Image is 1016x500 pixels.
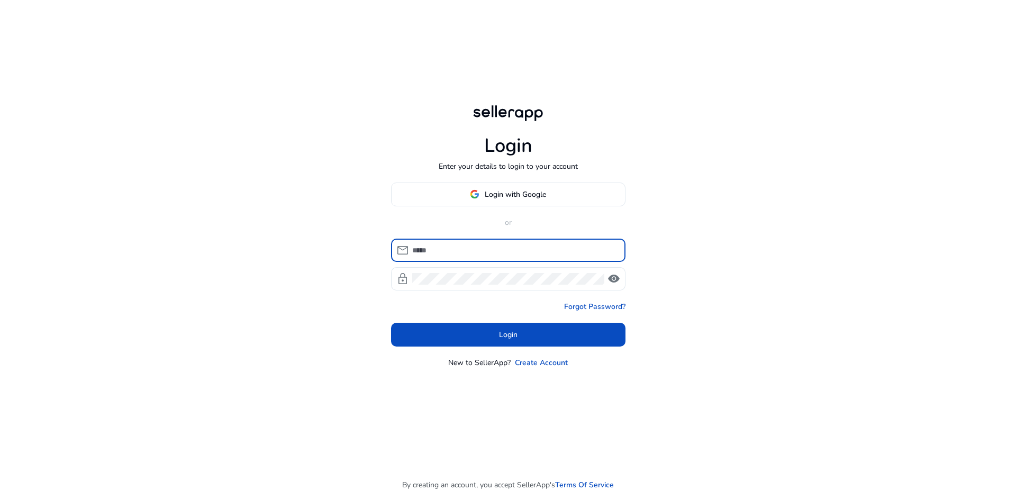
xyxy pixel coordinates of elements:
h1: Login [484,134,532,157]
p: Enter your details to login to your account [439,161,578,172]
p: New to SellerApp? [448,357,511,368]
img: google-logo.svg [470,189,479,199]
span: visibility [607,272,620,285]
span: Login with Google [485,189,546,200]
span: mail [396,244,409,257]
a: Terms Of Service [555,479,614,490]
a: Create Account [515,357,568,368]
span: lock [396,272,409,285]
p: or [391,217,625,228]
button: Login [391,323,625,347]
button: Login with Google [391,183,625,206]
span: Login [499,329,518,340]
a: Forgot Password? [564,301,625,312]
